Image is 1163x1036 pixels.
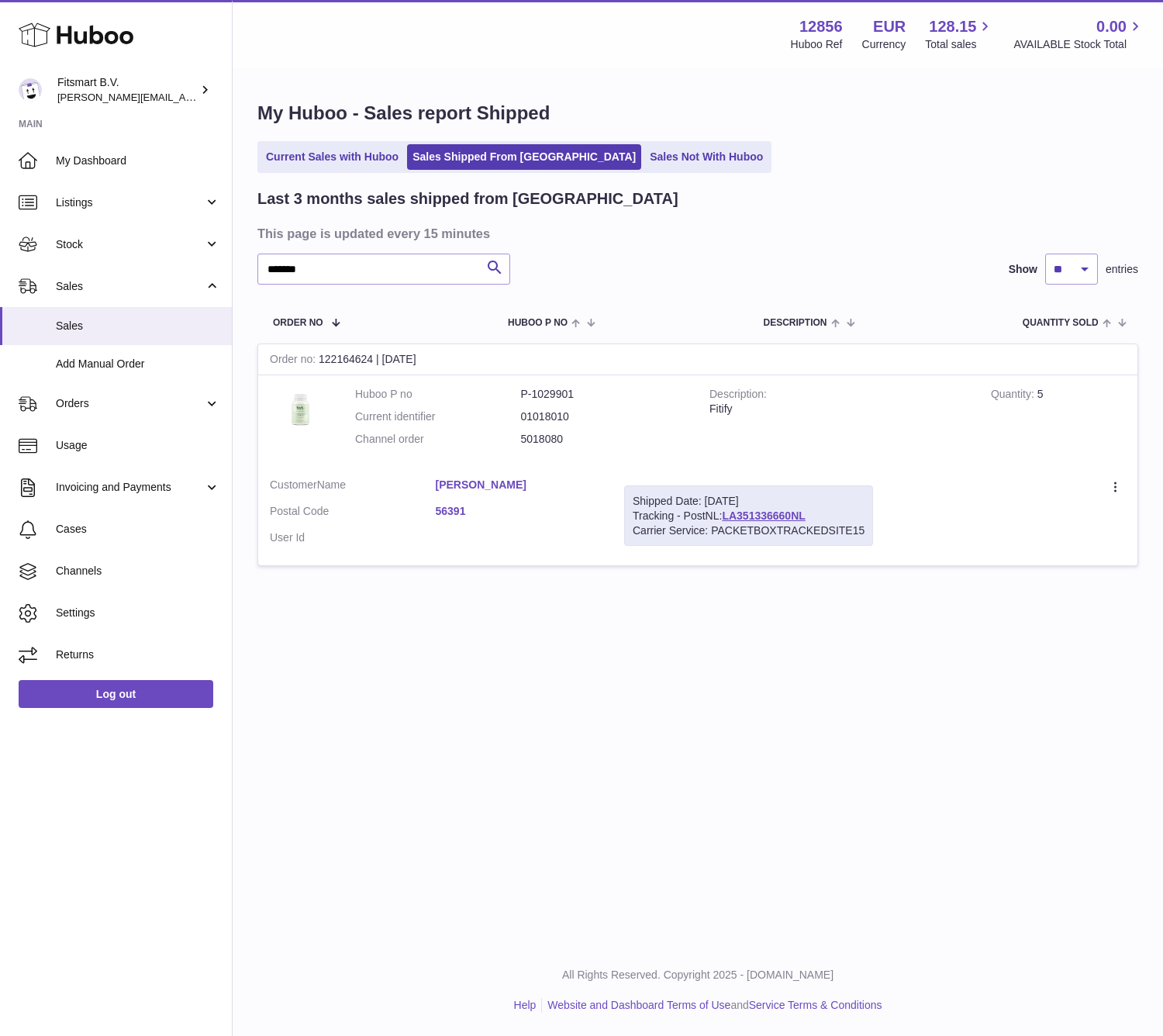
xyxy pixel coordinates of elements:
dt: Name [270,478,436,496]
div: Tracking - PostNL: [624,485,873,547]
img: 128561739542540.png [270,387,332,431]
span: Stock [56,237,204,252]
div: 122164624 | [DATE] [258,344,1137,375]
div: Huboo Ref [791,37,843,52]
dt: Postal Code [270,504,436,523]
span: My Dashboard [56,154,220,168]
span: Customer [270,478,317,491]
span: Total sales [925,37,994,52]
dd: 5018080 [521,432,687,447]
a: Service Terms & Conditions [749,999,882,1011]
td: 5 [979,375,1137,466]
li: and [542,998,882,1013]
span: Huboo P no [508,318,568,328]
strong: Order no [270,353,319,369]
a: [PERSON_NAME] [436,478,602,492]
span: Listings [56,195,204,210]
span: Cases [56,522,220,537]
dd: 01018010 [521,409,687,424]
span: Channels [56,564,220,578]
strong: Quantity [991,388,1037,404]
span: entries [1106,262,1138,277]
span: Returns [56,647,220,662]
img: jonathan@leaderoo.com [19,78,42,102]
span: 0.00 [1096,16,1127,37]
div: Currency [862,37,906,52]
span: Add Manual Order [56,357,220,371]
span: Usage [56,438,220,453]
span: 128.15 [929,16,976,37]
span: [PERSON_NAME][EMAIL_ADDRESS][DOMAIN_NAME] [57,91,311,103]
label: Show [1009,262,1037,277]
a: LA351336660NL [722,509,805,522]
a: Sales Shipped From [GEOGRAPHIC_DATA] [407,144,641,170]
span: Quantity Sold [1023,318,1099,328]
a: 0.00 AVAILABLE Stock Total [1013,16,1144,52]
a: Current Sales with Huboo [261,144,404,170]
span: Description [763,318,827,328]
span: Invoicing and Payments [56,480,204,495]
a: Log out [19,680,213,708]
a: 56391 [436,504,602,519]
div: Fitify [709,402,968,416]
p: All Rights Reserved. Copyright 2025 - [DOMAIN_NAME] [245,968,1151,982]
strong: EUR [873,16,906,37]
span: AVAILABLE Stock Total [1013,37,1144,52]
strong: 12856 [799,16,843,37]
span: Sales [56,279,204,294]
h2: Last 3 months sales shipped from [GEOGRAPHIC_DATA] [257,188,678,209]
div: Fitsmart B.V. [57,75,197,105]
span: Settings [56,606,220,620]
a: Help [514,999,537,1011]
span: Sales [56,319,220,333]
dt: Channel order [355,432,521,447]
dt: Huboo P no [355,387,521,402]
strong: Description [709,388,767,404]
a: Website and Dashboard Terms of Use [547,999,730,1011]
dt: User Id [270,530,436,545]
a: Sales Not With Huboo [644,144,768,170]
span: Orders [56,396,204,411]
h3: This page is updated every 15 minutes [257,225,1134,242]
dt: Current identifier [355,409,521,424]
div: Carrier Service: PACKETBOXTRACKEDSITE15 [633,523,864,538]
h1: My Huboo - Sales report Shipped [257,101,1138,126]
div: Shipped Date: [DATE] [633,494,864,509]
dd: P-1029901 [521,387,687,402]
a: 128.15 Total sales [925,16,994,52]
span: Order No [273,318,323,328]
